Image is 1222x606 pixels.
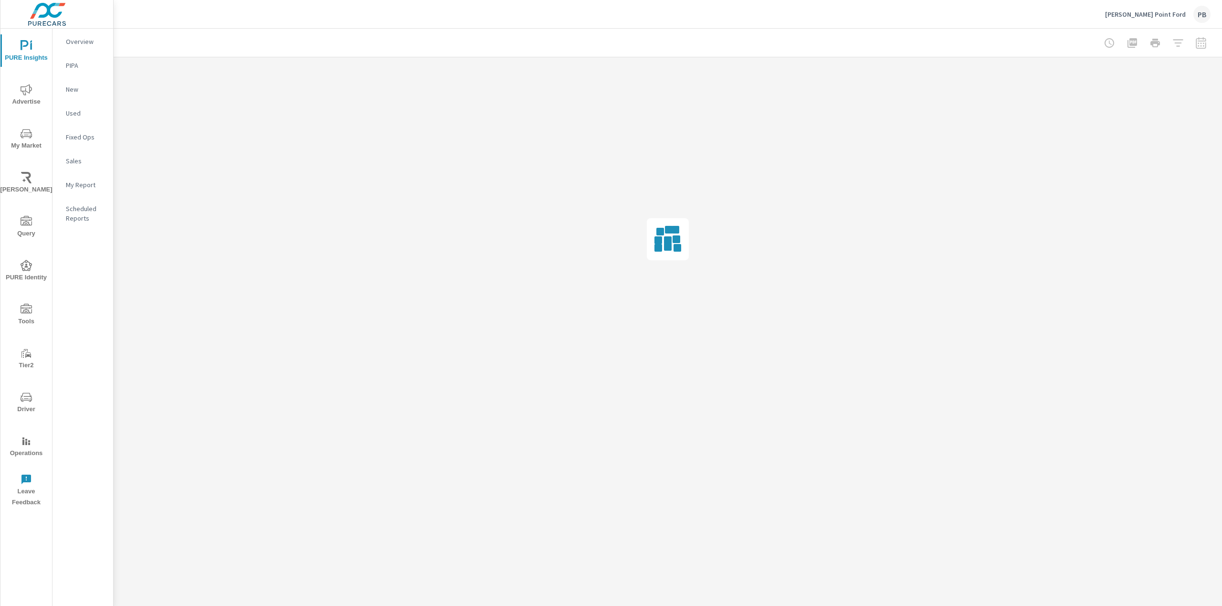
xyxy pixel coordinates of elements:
span: Driver [3,392,49,415]
span: My Market [3,128,49,151]
p: Scheduled Reports [66,204,105,223]
p: Used [66,108,105,118]
div: PB [1193,6,1211,23]
div: PIPA [53,58,113,73]
p: Sales [66,156,105,166]
div: Sales [53,154,113,168]
p: Fixed Ops [66,132,105,142]
span: Operations [3,436,49,459]
p: My Report [66,180,105,190]
div: New [53,82,113,96]
div: Fixed Ops [53,130,113,144]
p: PIPA [66,61,105,70]
div: Scheduled Reports [53,202,113,225]
span: Tools [3,304,49,327]
div: Used [53,106,113,120]
span: [PERSON_NAME] [3,172,49,195]
p: New [66,85,105,94]
span: PURE Insights [3,40,49,64]
div: My Report [53,178,113,192]
span: Leave Feedback [3,474,49,508]
span: PURE Identity [3,260,49,283]
span: Tier2 [3,348,49,371]
span: Query [3,216,49,239]
p: [PERSON_NAME] Point Ford [1105,10,1186,19]
div: Overview [53,34,113,49]
p: Overview [66,37,105,46]
div: nav menu [0,29,52,512]
span: Advertise [3,84,49,107]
